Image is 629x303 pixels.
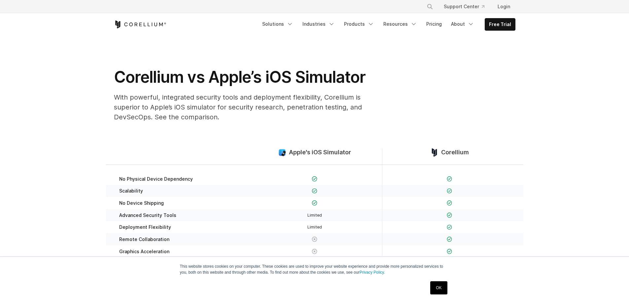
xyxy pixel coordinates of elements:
a: Login [492,1,515,13]
img: X [312,236,317,242]
a: Pricing [422,18,446,30]
span: Limited [307,213,322,218]
img: compare_ios-simulator--large [278,148,286,157]
img: Checkmark [447,212,452,218]
span: Advanced Security Tools [119,212,176,218]
p: With powerful, integrated security tools and deployment flexibility, Corellium is superior to App... [114,92,378,122]
a: Free Trial [485,18,515,30]
img: Checkmark [312,188,317,194]
span: Scalability [119,188,143,194]
span: Corellium [441,149,469,156]
span: Deployment Flexibility [119,224,171,230]
a: Products [340,18,378,30]
img: Checkmark [312,200,317,206]
img: Checkmark [447,176,452,182]
img: Checkmark [447,225,452,230]
img: Checkmark [447,200,452,206]
a: Industries [298,18,339,30]
img: X [312,249,317,254]
span: No Device Shipping [119,200,164,206]
span: Apple's iOS Simulator [289,149,351,156]
p: This website stores cookies on your computer. These cookies are used to improve your website expe... [180,263,449,275]
a: Privacy Policy. [360,270,385,275]
a: Resources [379,18,421,30]
span: Limited [307,225,322,229]
img: Checkmark [447,188,452,194]
span: No Physical Device Dependency [119,176,193,182]
span: Remote Collaboration [119,236,169,242]
img: Checkmark [447,236,452,242]
div: Navigation Menu [258,18,515,31]
a: OK [430,281,447,294]
span: Graphics Acceleration [119,249,169,255]
a: Support Center [438,1,490,13]
img: Checkmark [312,176,317,182]
div: Navigation Menu [419,1,515,13]
a: About [447,18,478,30]
h1: Corellium vs Apple’s iOS Simulator [114,67,378,87]
a: Corellium Home [114,20,166,28]
a: Solutions [258,18,297,30]
button: Search [424,1,436,13]
img: Checkmark [447,249,452,254]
